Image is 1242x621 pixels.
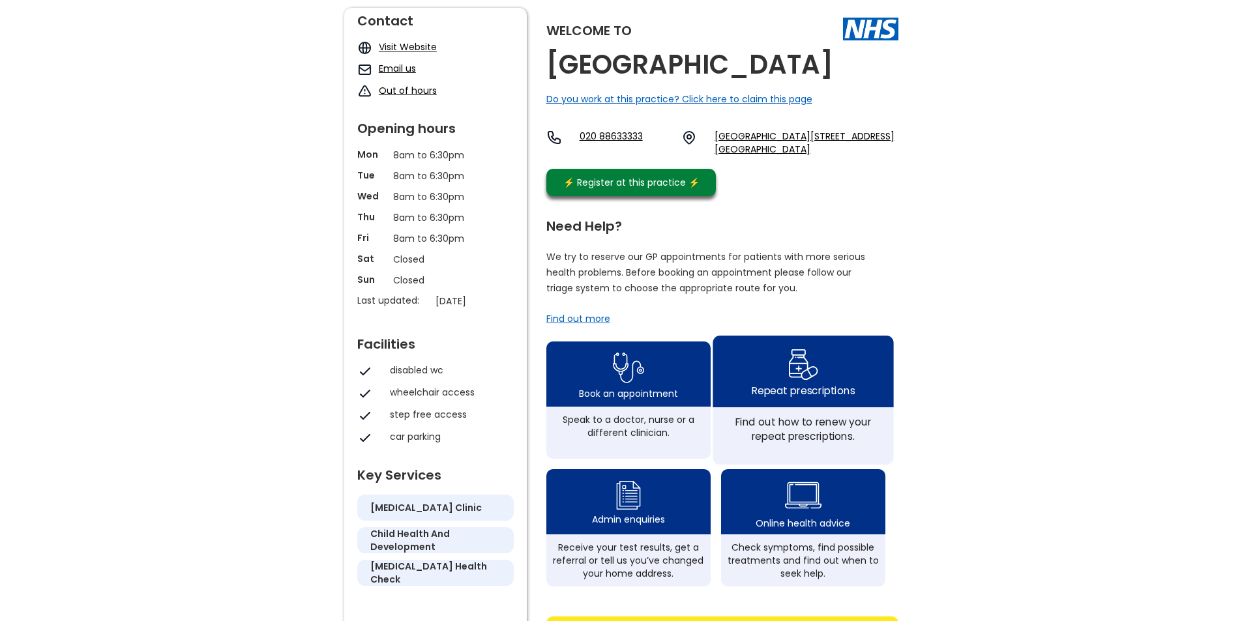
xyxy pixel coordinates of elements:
img: practice location icon [681,130,697,145]
p: Closed [393,252,478,267]
p: 8am to 6:30pm [393,148,478,162]
div: Facilities [357,331,514,351]
img: health advice icon [785,474,821,517]
p: Last updated: [357,294,429,307]
a: health advice iconOnline health adviceCheck symptoms, find possible treatments and find out when ... [721,469,885,586]
a: repeat prescription iconRepeat prescriptionsFind out how to renew your repeat prescriptions. [713,336,893,465]
img: globe icon [357,40,372,55]
p: Closed [393,273,478,287]
p: [DATE] [436,294,520,308]
div: Key Services [357,462,514,482]
a: [GEOGRAPHIC_DATA][STREET_ADDRESS][GEOGRAPHIC_DATA] [715,130,898,156]
img: repeat prescription icon [788,345,818,383]
p: Sat [357,252,387,265]
img: mail icon [357,62,372,77]
p: Thu [357,210,387,224]
div: step free access [390,408,507,421]
p: Fri [357,231,387,244]
div: Find out how to renew your repeat prescriptions. [720,414,886,443]
a: book appointment icon Book an appointmentSpeak to a doctor, nurse or a different clinician. [546,341,711,459]
img: admin enquiry icon [614,478,643,513]
a: Email us [379,62,416,75]
a: Find out more [546,312,610,325]
p: 8am to 6:30pm [393,210,478,225]
div: Contact [357,8,514,27]
p: We try to reserve our GP appointments for patients with more serious health problems. Before book... [546,249,866,296]
div: Repeat prescriptions [751,383,854,397]
div: Receive your test results, get a referral or tell us you’ve changed your home address. [553,541,704,580]
a: Visit Website [379,40,437,53]
div: Need Help? [546,213,885,233]
a: Out of hours [379,84,437,97]
div: Welcome to [546,24,632,37]
p: Wed [357,190,387,203]
img: The NHS logo [843,18,898,40]
div: Book an appointment [579,387,678,400]
h2: [GEOGRAPHIC_DATA] [546,50,833,79]
div: car parking [390,430,507,443]
img: exclamation icon [357,84,372,99]
p: Mon [357,148,387,161]
p: Sun [357,273,387,286]
img: book appointment icon [613,349,644,387]
div: Check symptoms, find possible treatments and find out when to seek help. [728,541,879,580]
p: 8am to 6:30pm [393,190,478,204]
div: Speak to a doctor, nurse or a different clinician. [553,413,704,439]
div: Admin enquiries [592,513,665,526]
a: ⚡️ Register at this practice ⚡️ [546,169,716,196]
a: Do you work at this practice? Click here to claim this page [546,93,812,106]
a: 020 88633333 [580,130,672,156]
div: disabled wc [390,364,507,377]
div: Online health advice [756,517,850,530]
a: admin enquiry iconAdmin enquiriesReceive your test results, get a referral or tell us you’ve chan... [546,469,711,586]
img: telephone icon [546,130,562,145]
div: Opening hours [357,115,514,135]
div: wheelchair access [390,386,507,399]
h5: [MEDICAL_DATA] health check [370,560,501,586]
h5: [MEDICAL_DATA] clinic [370,501,482,514]
p: 8am to 6:30pm [393,169,478,183]
h5: child health and development [370,527,501,553]
p: Tue [357,169,387,182]
div: ⚡️ Register at this practice ⚡️ [557,175,707,190]
p: 8am to 6:30pm [393,231,478,246]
